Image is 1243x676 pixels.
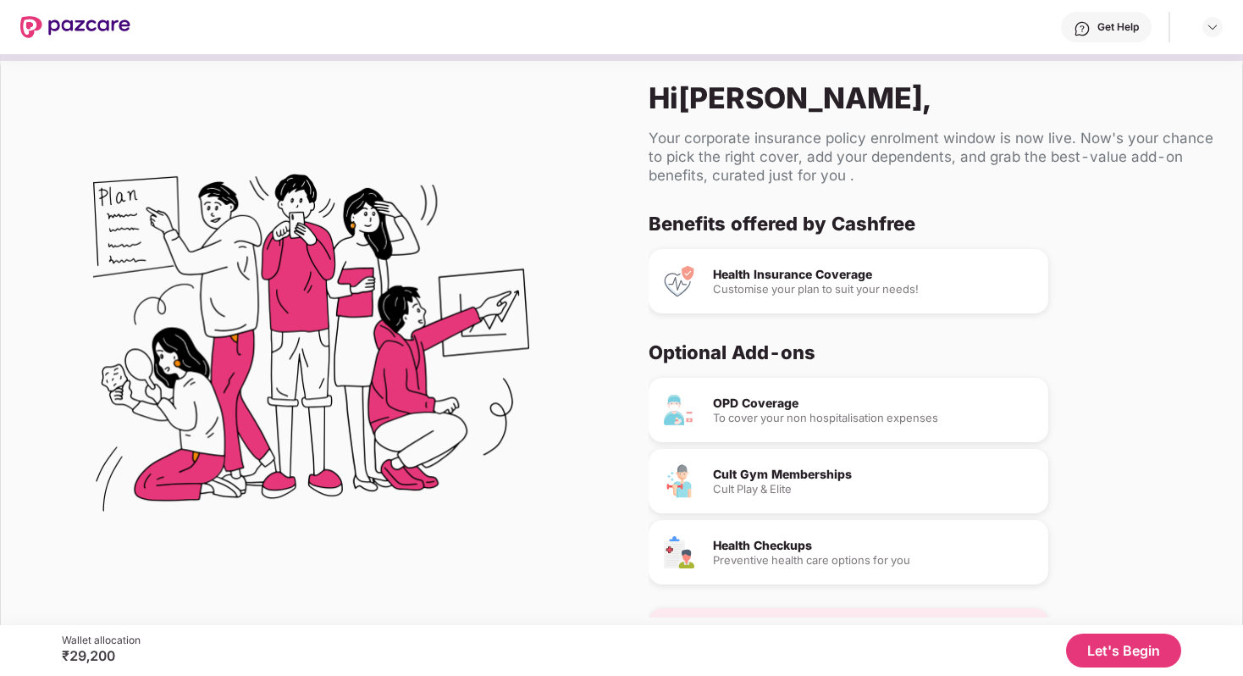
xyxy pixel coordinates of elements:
div: Preventive health care options for you [713,555,1035,566]
img: Cult Gym Memberships [662,464,696,498]
img: OPD Coverage [662,393,696,427]
div: Cult Gym Memberships [713,468,1035,480]
div: Cult Play & Elite [713,484,1035,495]
img: New Pazcare Logo [20,16,130,38]
div: Your corporate insurance policy enrolment window is now live. Now's your chance to pick the right... [649,129,1215,185]
div: Benefits offered by Cashfree [649,212,1202,235]
div: OPD Coverage [713,397,1035,409]
div: Optional Add-ons [649,341,1202,364]
div: Health Insurance Coverage [713,269,1035,280]
img: Health Checkups [662,535,696,569]
div: Get Help [1097,20,1139,34]
div: Customise your plan to suit your needs! [713,284,1035,295]
button: Let's Begin [1066,634,1181,668]
img: Flex Benefits Illustration [93,130,529,567]
img: Health Insurance Coverage [662,264,696,298]
div: Hi [PERSON_NAME] , [649,80,1215,115]
div: To cover your non hospitalisation expenses [713,413,1035,424]
div: Health Checkups [713,540,1035,551]
div: ₹29,200 [62,647,141,664]
div: Wallet allocation [62,634,141,647]
img: svg+xml;base64,PHN2ZyBpZD0iSGVscC0zMngzMiIgeG1sbnM9Imh0dHA6Ly93d3cudzMub3JnLzIwMDAvc3ZnIiB3aWR0aD... [1074,20,1091,37]
img: svg+xml;base64,PHN2ZyBpZD0iRHJvcGRvd24tMzJ4MzIiIHhtbG5zPSJodHRwOi8vd3d3LnczLm9yZy8yMDAwL3N2ZyIgd2... [1206,20,1219,34]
